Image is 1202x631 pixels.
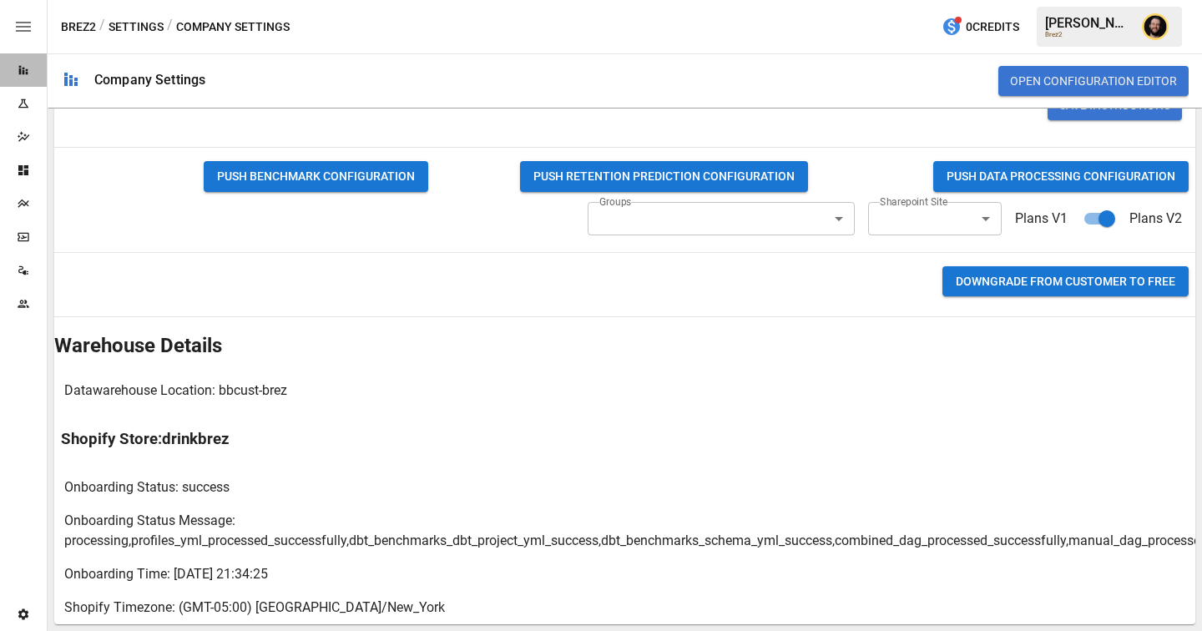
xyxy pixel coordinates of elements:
label: Sharepoint Site [880,194,947,209]
button: PUSH DATA PROCESSING CONFIGURATION [933,161,1189,192]
button: Settings [109,17,164,38]
p: Onboarding Status: success [64,477,230,497]
button: Brez2 [61,17,96,38]
p: Shopify Timezone: (GMT-05:00) [GEOGRAPHIC_DATA]/New_York [64,598,445,618]
button: 0Credits [935,12,1026,43]
p: Datawarehouse Location: bbcust-brez [64,381,287,401]
div: Brez2 [1045,31,1132,38]
p: Onboarding Time: [DATE] 21:34:25 [64,564,268,584]
p: Plans V2 [1129,209,1182,229]
p: Plans V1 [1015,209,1068,229]
span: 0 Credits [966,17,1019,38]
div: / [167,17,173,38]
div: Company Settings [94,72,205,88]
div: / [99,17,105,38]
button: Ciaran Nugent [1132,3,1179,50]
button: PUSH RETENTION PREDICTION CONFIGURATION [520,161,808,192]
div: [PERSON_NAME] [1045,15,1132,31]
h2: Warehouse Details [54,334,1195,357]
button: PUSH BENCHMARK CONFIGURATION [204,161,428,192]
button: Downgrade from CUSTOMER to FREE [942,266,1189,297]
img: Ciaran Nugent [1142,13,1169,40]
h3: Shopify Store: drinkbrez [61,430,230,448]
button: Open Configuration Editor [998,66,1189,96]
label: Groups [599,194,631,209]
